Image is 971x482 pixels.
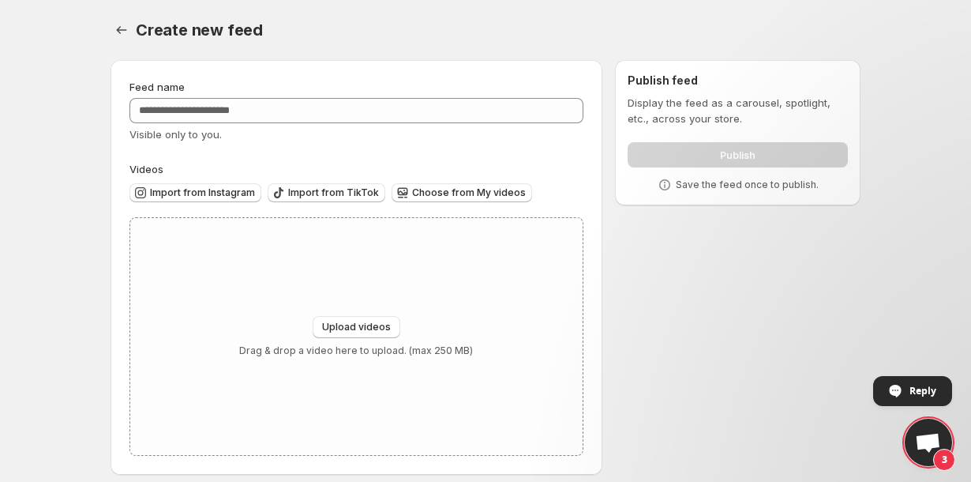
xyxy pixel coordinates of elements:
span: Choose from My videos [412,186,526,199]
div: Open chat [905,419,952,466]
span: Visible only to you. [129,128,222,141]
span: Import from Instagram [150,186,255,199]
p: Save the feed once to publish. [676,179,819,191]
span: Reply [909,377,936,405]
p: Drag & drop a video here to upload. (max 250 MB) [239,345,473,357]
h2: Publish feed [628,73,848,88]
span: Videos [129,163,163,175]
span: Feed name [129,81,185,93]
button: Upload videos [313,316,400,338]
button: Import from Instagram [129,183,261,202]
button: Choose from My videos [392,183,532,202]
button: Import from TikTok [268,183,385,202]
span: 3 [933,449,955,471]
p: Display the feed as a carousel, spotlight, etc., across your store. [628,95,848,126]
span: Create new feed [136,21,263,40]
span: Import from TikTok [288,186,379,199]
button: Settings [111,19,133,41]
span: Upload videos [322,321,391,333]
